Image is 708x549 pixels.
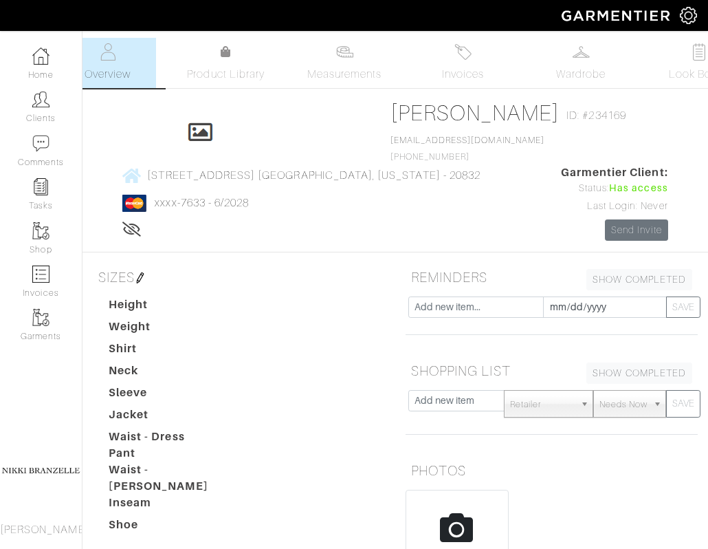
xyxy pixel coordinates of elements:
span: [STREET_ADDRESS] [GEOGRAPHIC_DATA], [US_STATE] - 20832 [147,169,480,182]
a: Overview [60,38,156,88]
dt: Weight [98,319,222,341]
img: wardrobe-487a4870c1b7c33e795ec22d11cfc2ed9d08956e64fb3008fe2437562e282088.svg [573,43,590,61]
dt: Height [98,297,222,319]
div: Last Login: Never [561,199,668,214]
span: Invoices [442,66,484,83]
img: mastercard-2c98a0d54659f76b027c6839bea21931c3e23d06ea5b2b5660056f2e14d2f154.png [122,195,146,212]
dt: Inseam [98,495,222,517]
span: Garmentier Client: [561,164,668,181]
dt: Jacket [98,407,222,429]
dt: Sleeve [98,385,222,407]
img: comment-icon-a0a6a9ef722e966f86d9cbdc48e553b5cf19dbc54f86b18d962a5391bc8f6eb6.png [32,135,49,152]
input: Add new item... [408,297,544,318]
button: SAVE [666,297,700,318]
img: garmentier-logo-header-white-b43fb05a5012e4ada735d5af1a66efaba907eab6374d6393d1fbf88cb4ef424d.png [555,3,680,28]
h5: SHOPPING LIST [406,357,698,385]
a: Invoices [414,38,511,88]
img: pen-cf24a1663064a2ec1b9c1bd2387e9de7a2fa800b781884d57f21acf72779bad2.png [135,272,146,283]
a: SHOW COMPLETED [586,363,692,384]
img: measurements-466bbee1fd09ba9460f595b01e5d73f9e2bff037440d3c8f018324cb6cdf7a4a.svg [336,43,353,61]
img: clients-icon-6bae9207a08558b7cb47a8932f037763ab4055f8c8b6bfacd5dc20c3e0201464.png [32,91,49,108]
a: Product Library [178,44,274,83]
dt: Shoe [98,517,222,539]
a: Measurements [296,38,393,88]
img: orders-icon-0abe47150d42831381b5fb84f609e132dff9fe21cb692f30cb5eec754e2cba89.png [32,266,49,283]
div: Status: [561,181,668,196]
span: Retailer [510,391,575,418]
img: garments-icon-b7da505a4dc4fd61783c78ac3ca0ef83fa9d6f193b1c9dc38574b1d14d53ca28.png [32,222,49,239]
dt: Neck [98,363,222,385]
dt: Shirt [98,341,222,363]
span: Needs Now [599,391,648,418]
a: [EMAIL_ADDRESS][DOMAIN_NAME] [390,136,544,145]
h5: PHOTOS [406,457,698,484]
img: basicinfo-40fd8af6dae0f16599ec9e87c0ef1c0a1fdea2edbe929e3d69a839185d80c458.svg [99,43,116,61]
a: xxxx-7633 - 6/2028 [155,197,249,209]
dt: Waist - [PERSON_NAME] [98,462,222,495]
span: [PHONE_NUMBER] [390,136,544,162]
span: Has access [609,181,668,196]
h5: REMINDERS [406,263,698,291]
a: Send Invite [605,219,668,241]
img: reminder-icon-8004d30b9f0a5d33ae49ab947aed9ed385cf756f9e5892f1edd6e32f2345188e.png [32,178,49,195]
img: garments-icon-b7da505a4dc4fd61783c78ac3ca0ef83fa9d6f193b1c9dc38574b1d14d53ca28.png [32,309,49,326]
img: gear-icon-white-bd11855cb880d31180b6d7d6211b90ccbf57a29d726f0c71d8c61bd08dd39cc2.png [680,7,697,24]
dt: Waist - Dress Pant [98,429,222,462]
img: todo-9ac3debb85659649dc8f770b8b6100bb5dab4b48dedcbae339e5042a72dfd3cc.svg [691,43,708,61]
h5: SIZES [93,263,385,291]
button: SAVE [666,390,700,418]
span: Overview [85,66,131,83]
span: Wardrobe [556,66,606,83]
a: SHOW COMPLETED [586,269,692,290]
span: Measurements [307,66,382,83]
a: [STREET_ADDRESS] [GEOGRAPHIC_DATA], [US_STATE] - 20832 [122,166,480,184]
img: orders-27d20c2124de7fd6de4e0e44c1d41de31381a507db9b33961299e4e07d508b8c.svg [454,43,472,61]
span: ID: #234169 [566,107,626,124]
img: dashboard-icon-dbcd8f5a0b271acd01030246c82b418ddd0df26cd7fceb0bd07c9910d44c42f6.png [32,47,49,65]
span: Product Library [187,66,265,83]
a: Wardrobe [533,38,629,88]
input: Add new item [408,390,505,411]
a: [PERSON_NAME] [390,100,560,125]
